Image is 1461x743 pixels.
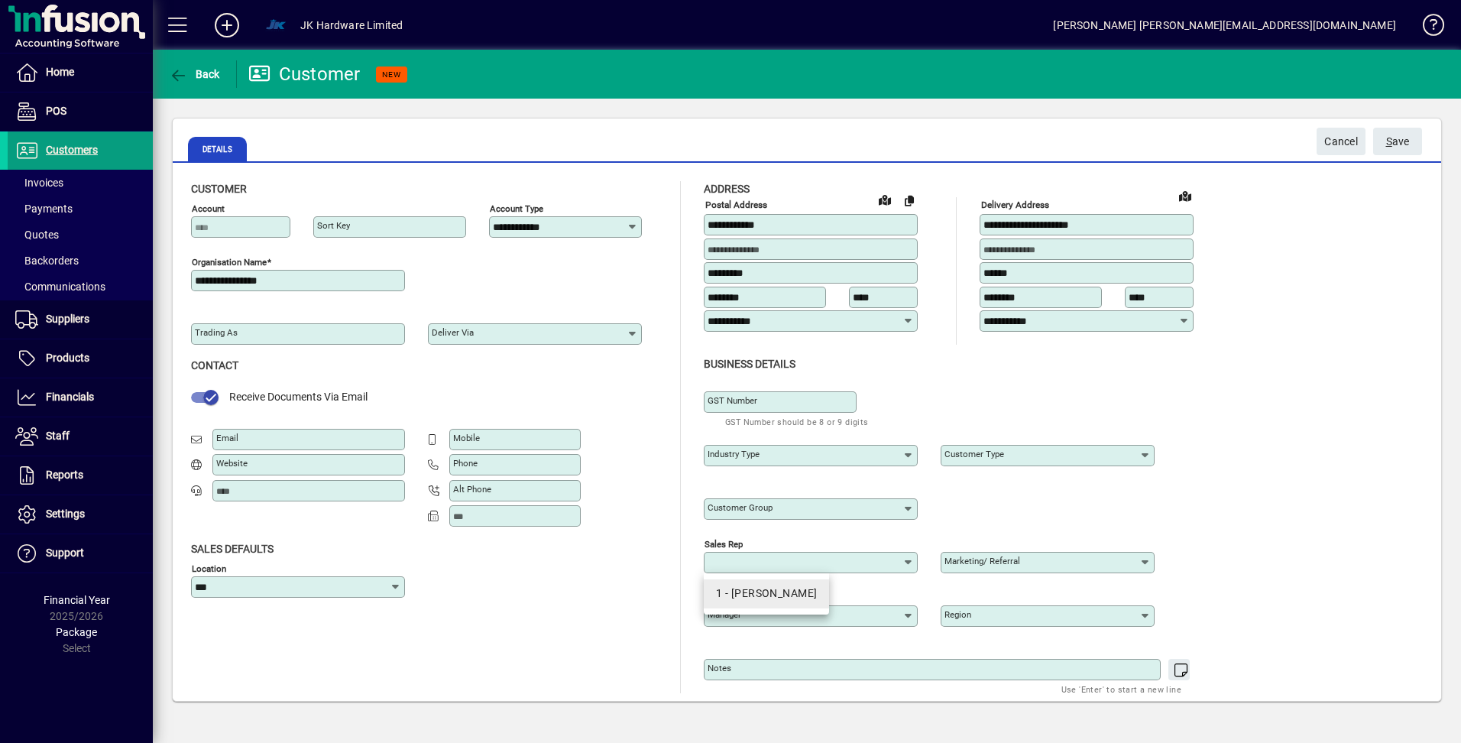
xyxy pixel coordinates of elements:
[8,92,153,131] a: POS
[708,395,757,406] mat-label: GST Number
[8,196,153,222] a: Payments
[704,358,795,370] span: Business details
[46,105,66,117] span: POS
[704,183,750,195] span: Address
[153,60,237,88] app-page-header-button: Back
[46,547,84,559] span: Support
[15,177,63,189] span: Invoices
[202,11,251,39] button: Add
[1324,129,1358,154] span: Cancel
[46,144,98,156] span: Customers
[1386,129,1410,154] span: ave
[15,281,105,293] span: Communications
[8,378,153,417] a: Financials
[46,391,94,403] span: Financials
[944,609,971,620] mat-label: Region
[56,626,97,638] span: Package
[229,391,368,403] span: Receive Documents Via Email
[704,579,829,608] mat-option: 1 - Karl Hitchens
[8,495,153,534] a: Settings
[873,187,897,212] a: View on map
[169,68,220,80] span: Back
[300,13,403,37] div: JK Hardware Limited
[8,248,153,274] a: Backorders
[897,188,922,213] button: Copy to Delivery address
[382,70,401,79] span: NEW
[15,229,59,241] span: Quotes
[708,663,731,673] mat-label: Notes
[195,327,238,338] mat-label: Trading as
[248,62,361,86] div: Customer
[192,257,267,268] mat-label: Organisation name
[251,11,300,39] button: Profile
[191,183,247,195] span: Customer
[8,300,153,339] a: Suppliers
[708,502,773,513] mat-label: Customer group
[8,417,153,456] a: Staff
[1053,13,1396,37] div: [PERSON_NAME] [PERSON_NAME][EMAIL_ADDRESS][DOMAIN_NAME]
[1061,680,1181,698] mat-hint: Use 'Enter' to start a new line
[8,339,153,378] a: Products
[15,255,79,267] span: Backorders
[46,352,89,364] span: Products
[46,66,74,78] span: Home
[453,458,478,469] mat-label: Phone
[490,203,543,214] mat-label: Account Type
[708,449,760,459] mat-label: Industry type
[165,60,224,88] button: Back
[725,413,869,430] mat-hint: GST Number should be 8 or 9 digits
[716,586,817,602] div: 1 - [PERSON_NAME]
[8,274,153,300] a: Communications
[191,543,274,555] span: Sales defaults
[1173,183,1197,208] a: View on map
[453,433,480,443] mat-label: Mobile
[453,484,491,495] mat-label: Alt Phone
[1411,3,1442,53] a: Knowledge Base
[1373,128,1422,155] button: Save
[1386,135,1392,148] span: S
[216,458,248,469] mat-label: Website
[192,203,225,214] mat-label: Account
[8,54,153,92] a: Home
[44,594,110,606] span: Financial Year
[944,556,1020,566] mat-label: Marketing/ Referral
[1317,128,1365,155] button: Cancel
[46,508,85,520] span: Settings
[192,563,226,573] mat-label: Location
[8,222,153,248] a: Quotes
[708,609,741,620] mat-label: Manager
[46,469,83,481] span: Reports
[46,313,89,325] span: Suppliers
[191,359,238,371] span: Contact
[8,456,153,495] a: Reports
[216,433,238,443] mat-label: Email
[705,538,743,549] mat-label: Sales rep
[188,137,247,161] span: Details
[8,534,153,573] a: Support
[944,449,1004,459] mat-label: Customer type
[317,220,350,231] mat-label: Sort key
[8,170,153,196] a: Invoices
[432,327,474,338] mat-label: Deliver via
[46,430,70,442] span: Staff
[15,203,73,215] span: Payments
